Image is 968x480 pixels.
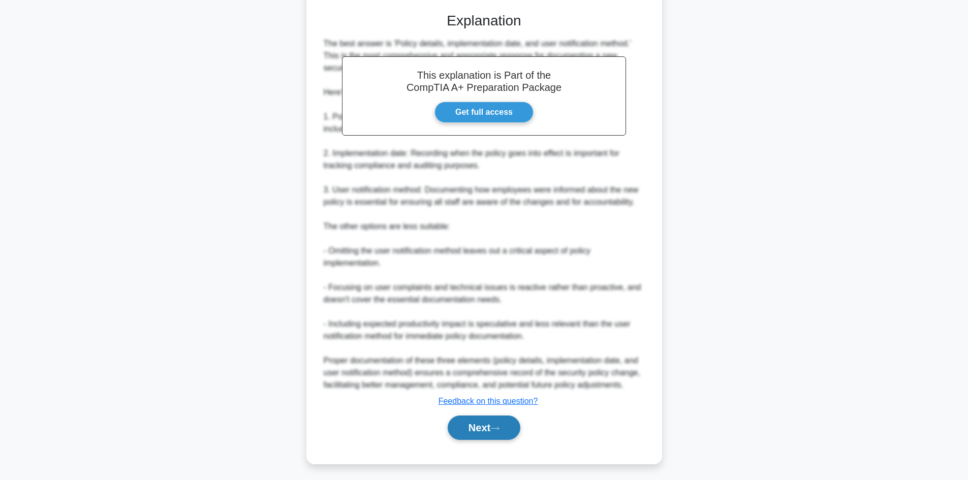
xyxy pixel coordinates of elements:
div: The best answer is 'Policy details, implementation date, and user notification method.' This is t... [324,38,645,391]
button: Next [448,415,520,440]
a: Feedback on this question? [439,397,538,405]
a: Get full access [434,102,534,123]
h3: Explanation [326,12,643,29]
